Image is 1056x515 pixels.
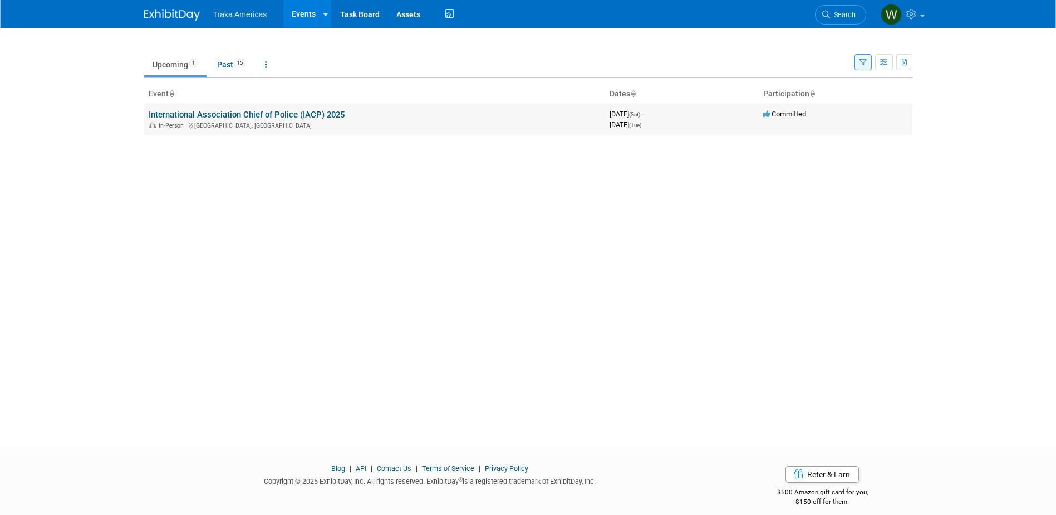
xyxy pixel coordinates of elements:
span: In-Person [159,122,187,129]
span: | [368,464,375,473]
a: Privacy Policy [485,464,528,473]
span: | [413,464,420,473]
a: Sort by Start Date [630,89,636,98]
span: [DATE] [610,120,641,129]
span: [DATE] [610,110,644,118]
span: 15 [234,59,246,67]
div: Copyright © 2025 ExhibitDay, Inc. All rights reserved. ExhibitDay is a registered trademark of Ex... [144,474,716,487]
span: 1 [189,59,198,67]
span: | [476,464,483,473]
th: Event [144,85,605,104]
a: Past15 [209,54,254,75]
span: Search [830,11,856,19]
a: API [356,464,366,473]
div: $500 Amazon gift card for you, [733,480,912,506]
a: Upcoming1 [144,54,207,75]
a: Sort by Event Name [169,89,174,98]
span: (Tue) [629,122,641,128]
a: Search [815,5,866,25]
img: William Knowles [881,4,902,25]
span: Traka Americas [213,10,267,19]
img: ExhibitDay [144,9,200,21]
th: Dates [605,85,759,104]
span: (Sat) [629,111,640,118]
span: - [642,110,644,118]
img: In-Person Event [149,122,156,128]
a: Refer & Earn [785,466,859,483]
a: Contact Us [377,464,411,473]
div: $150 off for them. [733,497,912,507]
span: | [347,464,354,473]
a: International Association Chief of Police (IACP) 2025 [149,110,345,120]
span: Committed [763,110,806,118]
a: Terms of Service [422,464,474,473]
a: Blog [331,464,345,473]
div: [GEOGRAPHIC_DATA], [GEOGRAPHIC_DATA] [149,120,601,129]
th: Participation [759,85,912,104]
sup: ® [459,477,463,483]
a: Sort by Participation Type [809,89,815,98]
